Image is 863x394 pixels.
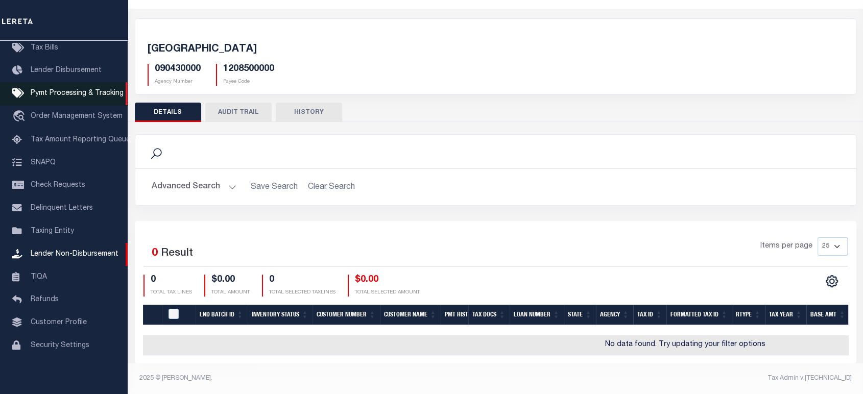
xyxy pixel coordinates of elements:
th: Inventory Status: activate to sort column ascending [248,305,313,326]
th: Tax Year: activate to sort column ascending [765,305,806,326]
p: TOTAL SELECTED AMOUNT [355,289,420,297]
span: Check Requests [31,182,85,189]
p: Payee Code [223,78,274,86]
th: Agency: activate to sort column ascending [596,305,633,326]
span: TIQA [31,273,47,280]
th: Tax Id: activate to sort column ascending [633,305,666,326]
button: AUDIT TRAIL [205,103,272,122]
th: QID [162,305,196,326]
span: [GEOGRAPHIC_DATA] [148,44,257,55]
span: Pymt Processing & Tracking [31,90,124,97]
th: Customer Number: activate to sort column ascending [313,305,380,326]
th: Tax Docs: activate to sort column ascending [468,305,510,326]
span: Order Management System [31,113,123,120]
span: Security Settings [31,342,89,349]
button: Advanced Search [152,177,236,197]
th: RType: activate to sort column ascending [732,305,765,326]
span: SNAPQ [31,159,56,166]
span: Items per page [760,241,812,252]
button: DETAILS [135,103,201,122]
button: HISTORY [276,103,342,122]
h4: 0 [269,275,335,286]
span: Tax Bills [31,44,58,52]
th: Formatted Tax Id: activate to sort column ascending [666,305,732,326]
th: Loan Number: activate to sort column ascending [510,305,564,326]
th: Pmt Hist [441,305,468,326]
p: Agency Number [155,78,201,86]
th: &nbsp;&nbsp;&nbsp;&nbsp;&nbsp;&nbsp;&nbsp;&nbsp;&nbsp;&nbsp; [143,305,162,326]
span: Customer Profile [31,319,87,326]
span: Delinquent Letters [31,205,93,212]
p: TOTAL SELECTED TAXLINES [269,289,335,297]
p: TOTAL TAX LINES [151,289,192,297]
div: Tax Admin v.[TECHNICAL_ID] [503,374,852,383]
span: 0 [152,248,158,259]
p: TOTAL AMOUNT [211,289,250,297]
span: Tax Amount Reporting Queue [31,136,130,143]
h4: $0.00 [355,275,420,286]
span: Lender Non-Disbursement [31,251,118,258]
i: travel_explore [12,110,29,124]
span: Refunds [31,296,59,303]
h4: $0.00 [211,275,250,286]
th: Customer Name: activate to sort column ascending [380,305,441,326]
span: Taxing Entity [31,228,74,235]
span: Lender Disbursement [31,67,102,74]
th: Base Amt: activate to sort column ascending [806,305,850,326]
th: State: activate to sort column ascending [564,305,596,326]
h4: 0 [151,275,192,286]
h5: 1208500000 [223,64,274,75]
h5: 090430000 [155,64,201,75]
th: LND Batch ID: activate to sort column ascending [196,305,248,326]
label: Result [161,245,193,262]
div: 2025 © [PERSON_NAME]. [132,374,496,383]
